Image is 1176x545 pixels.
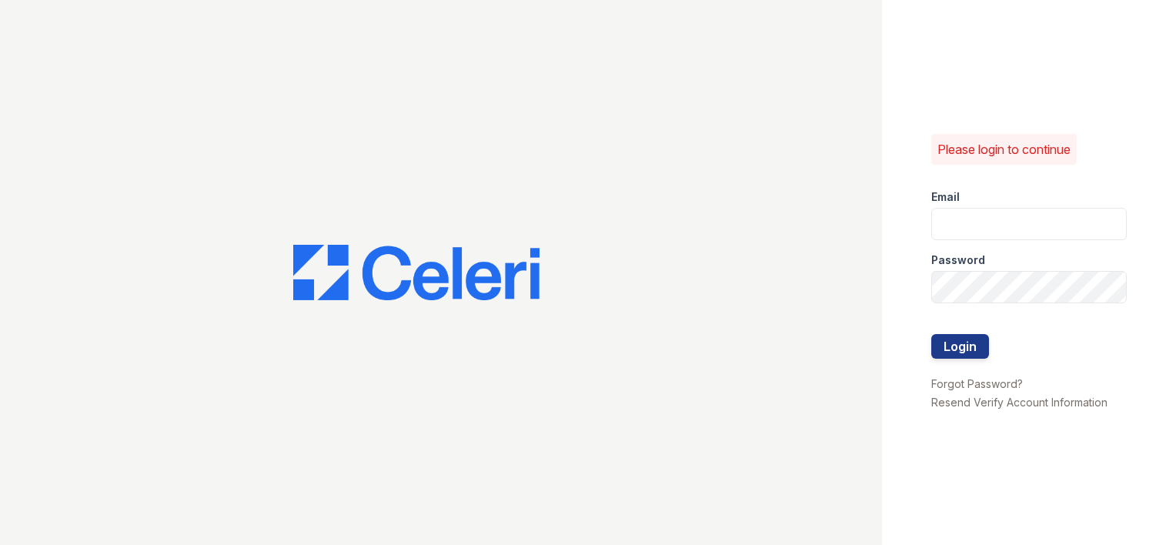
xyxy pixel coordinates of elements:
[931,334,989,359] button: Login
[937,140,1071,159] p: Please login to continue
[931,189,960,205] label: Email
[293,245,540,300] img: CE_Logo_Blue-a8612792a0a2168367f1c8372b55b34899dd931a85d93a1a3d3e32e68fde9ad4.png
[931,396,1108,409] a: Resend Verify Account Information
[931,377,1023,390] a: Forgot Password?
[931,252,985,268] label: Password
